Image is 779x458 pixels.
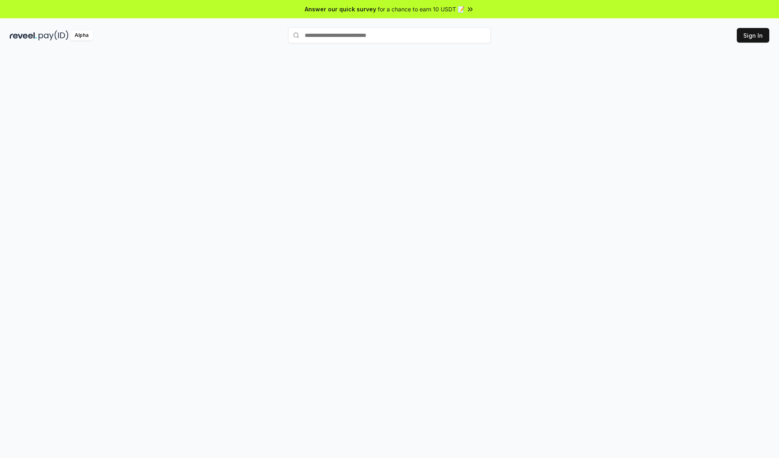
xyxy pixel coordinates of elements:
span: Answer our quick survey [305,5,376,13]
img: pay_id [39,30,69,41]
span: for a chance to earn 10 USDT 📝 [378,5,465,13]
div: Alpha [70,30,93,41]
img: reveel_dark [10,30,37,41]
button: Sign In [737,28,769,43]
